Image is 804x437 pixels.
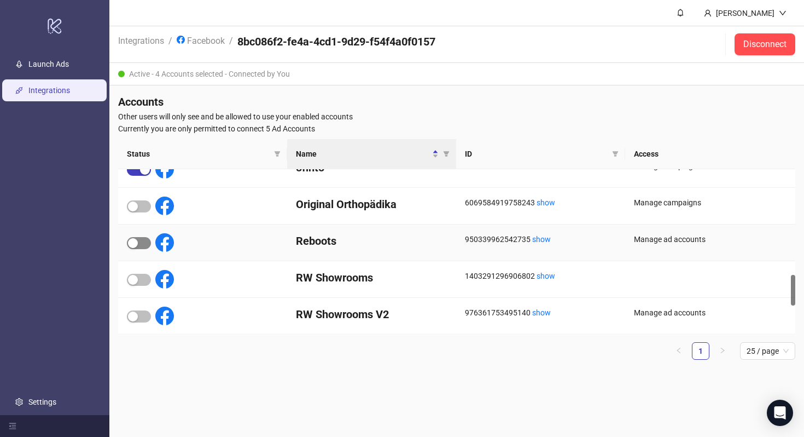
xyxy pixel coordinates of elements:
div: 950339962542735 [465,233,616,245]
span: filter [443,151,450,157]
button: left [670,342,688,360]
span: Status [127,148,270,160]
div: Active - 4 Accounts selected - Connected by You [109,63,804,85]
a: 1 [692,343,709,359]
a: Launch Ads [28,60,69,68]
h4: RW Showrooms V2 [296,307,447,322]
span: Name [296,148,430,160]
a: Settings [28,398,56,406]
li: Next Page [714,342,731,360]
span: Currently you are only permitted to connect 5 Ad Accounts [118,123,795,135]
span: Other users will only see and be allowed to use your enabled accounts [118,111,795,123]
span: filter [441,146,452,162]
span: filter [612,151,619,157]
span: filter [610,146,621,162]
span: user [704,9,712,17]
span: ID [465,148,608,160]
th: Name [287,139,456,169]
a: Integrations [116,34,166,46]
span: filter [272,146,283,162]
div: 976361753495140 [465,307,616,319]
span: filter [274,151,281,157]
div: [PERSON_NAME] [712,7,779,19]
span: down [779,9,786,17]
span: right [719,347,726,354]
h4: RW Showrooms [296,270,447,285]
a: show [537,272,555,280]
a: show [532,308,551,317]
span: 25 / page [747,343,789,359]
div: Manage ad accounts [634,307,786,319]
a: show [537,198,555,207]
div: Open Intercom Messenger [767,400,793,426]
div: 1403291296906802 [465,270,616,282]
a: Integrations [28,86,70,95]
span: bell [677,9,684,16]
div: Page Size [740,342,795,360]
button: right [714,342,731,360]
div: Manage ad accounts [634,233,786,245]
a: show [532,235,551,244]
li: 1 [692,342,709,360]
a: Facebook [174,34,227,46]
div: Manage campaigns [634,197,786,209]
li: Previous Page [670,342,688,360]
h4: Reboots [296,233,447,249]
li: / [168,34,172,55]
h4: Accounts [118,94,795,110]
span: menu-fold [9,422,16,430]
span: Disconnect [743,39,786,49]
div: 6069584919758243 [465,197,616,209]
span: left [675,347,682,354]
button: Disconnect [735,33,795,55]
li: / [229,34,233,55]
th: Access [625,139,795,169]
h4: Original Orthopädika [296,197,447,212]
h4: 8bc086f2-fe4a-4cd1-9d29-f54f4a0f0157 [237,34,435,49]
